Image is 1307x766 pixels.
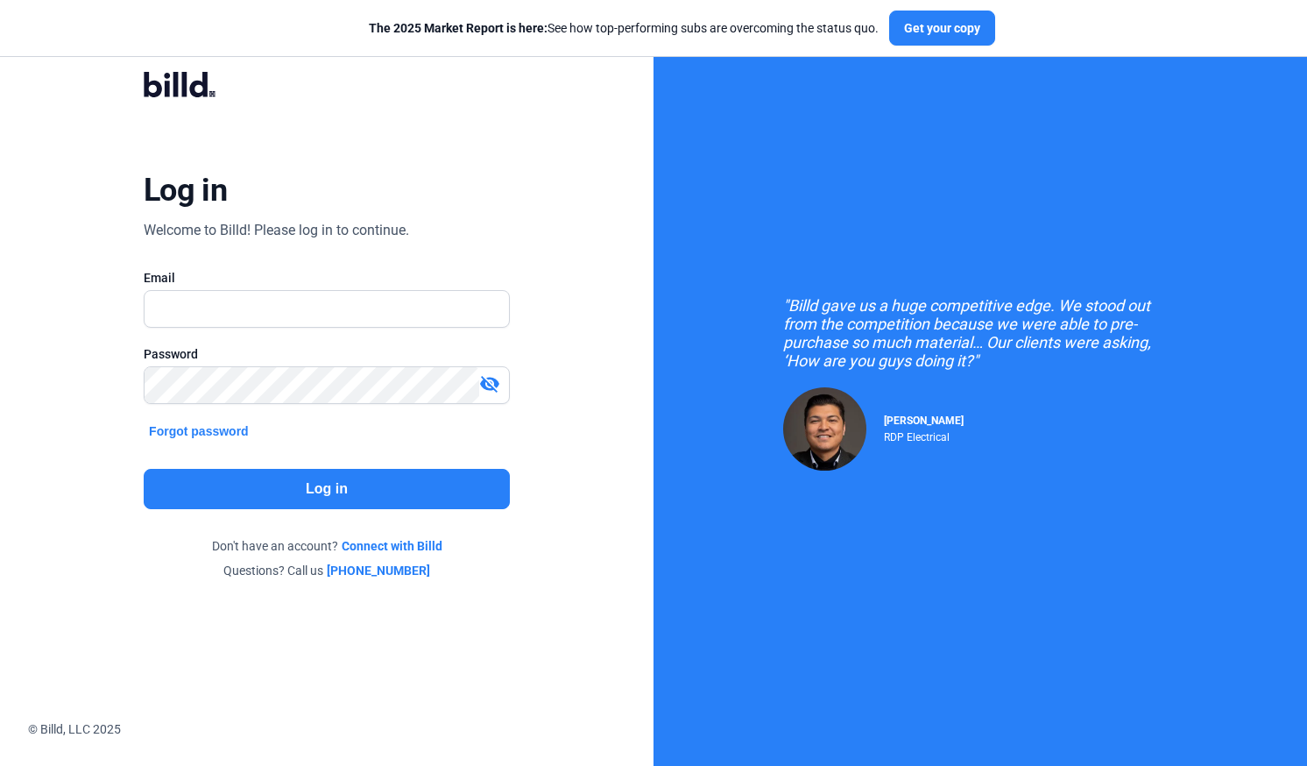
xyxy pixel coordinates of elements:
[144,422,254,441] button: Forgot password
[889,11,995,46] button: Get your copy
[144,562,510,579] div: Questions? Call us
[144,537,510,555] div: Don't have an account?
[369,19,879,37] div: See how top-performing subs are overcoming the status quo.
[479,373,500,394] mat-icon: visibility_off
[144,171,227,209] div: Log in
[144,345,510,363] div: Password
[144,269,510,287] div: Email
[783,296,1177,370] div: "Billd gave us a huge competitive edge. We stood out from the competition because we were able to...
[342,537,442,555] a: Connect with Billd
[144,220,409,241] div: Welcome to Billd! Please log in to continue.
[144,469,510,509] button: Log in
[783,387,866,471] img: Raul Pacheco
[327,562,430,579] a: [PHONE_NUMBER]
[884,415,964,427] span: [PERSON_NAME]
[369,21,548,35] span: The 2025 Market Report is here:
[884,427,964,443] div: RDP Electrical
